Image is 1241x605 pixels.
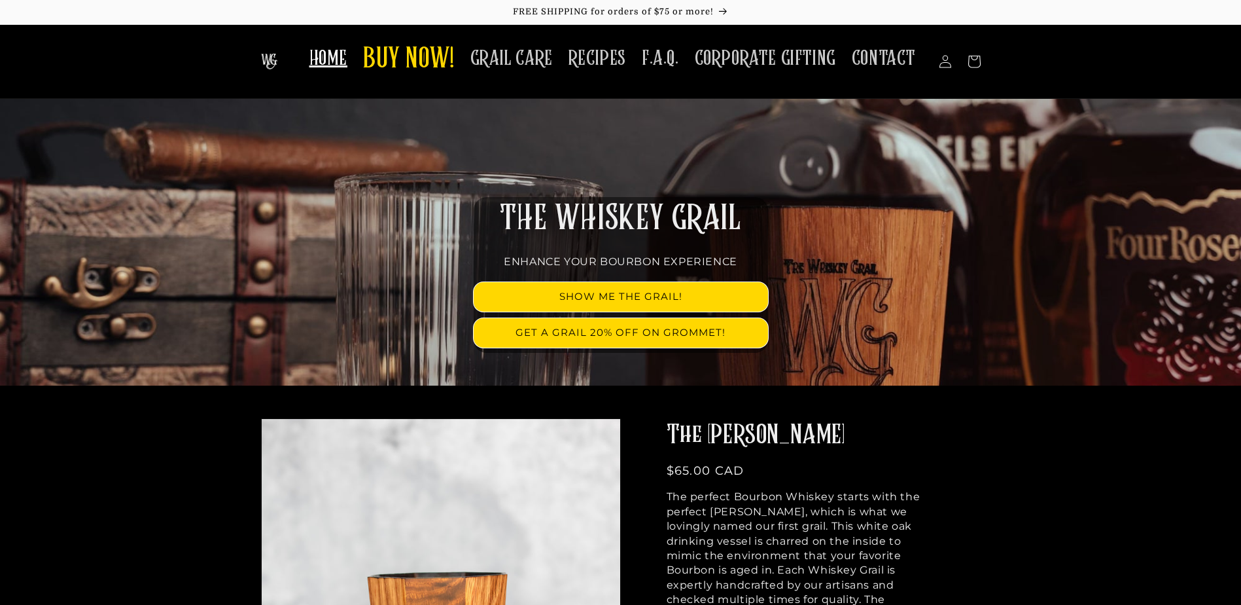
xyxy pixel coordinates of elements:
span: RECIPES [568,46,626,71]
a: SHOW ME THE GRAIL! [474,282,768,312]
a: CORPORATE GIFTING [687,38,844,79]
a: RECIPES [561,38,634,79]
img: The Whiskey Grail [261,54,277,69]
span: $65.00 CAD [667,464,744,478]
a: F.A.Q. [634,38,687,79]
p: FREE SHIPPING for orders of $75 or more! [13,7,1228,18]
span: BUY NOW! [363,42,455,78]
span: THE WHISKEY GRAIL [500,202,741,236]
span: ENHANCE YOUR BOURBON EXPERIENCE [504,255,737,268]
span: GRAIL CARE [470,46,553,71]
span: HOME [309,46,347,71]
span: CONTACT [852,46,916,71]
a: CONTACT [844,38,924,79]
a: BUY NOW! [355,34,463,86]
a: GET A GRAIL 20% OFF ON GROMMET! [474,318,768,348]
span: CORPORATE GIFTING [695,46,836,71]
a: HOME [302,38,355,79]
span: F.A.Q. [642,46,679,71]
h2: The [PERSON_NAME] [667,418,935,452]
a: GRAIL CARE [463,38,561,79]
